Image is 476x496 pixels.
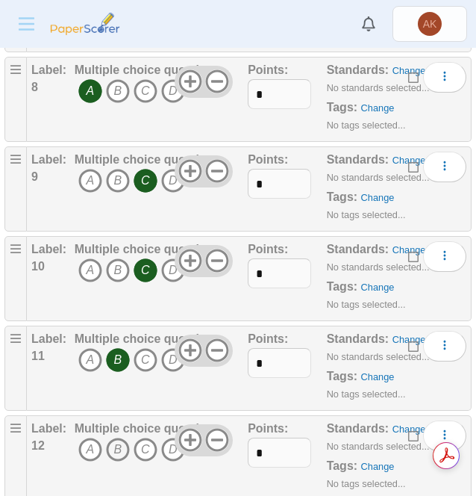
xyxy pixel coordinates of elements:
div: Drag handle [4,236,27,321]
b: Multiple choice question [75,332,214,345]
small: No tags selected... [327,388,406,400]
i: C [134,169,157,193]
a: Change [361,371,395,382]
b: Multiple choice question [75,422,214,435]
a: Change [392,424,426,435]
b: Tags: [327,370,357,382]
a: Change [361,461,395,472]
i: D [161,169,185,193]
small: No tags selected... [327,478,406,489]
b: Multiple choice question [75,63,214,76]
button: More options [423,421,466,450]
b: Label: [31,63,66,76]
button: More options [423,241,466,271]
a: Change [392,155,426,166]
b: Points: [248,153,288,166]
a: Change [392,65,426,76]
a: Change [392,334,426,345]
b: Standards: [327,153,389,166]
i: B [106,79,130,103]
b: Multiple choice question [75,153,214,166]
small: No standards selected... [327,441,430,452]
i: C [134,258,157,282]
button: More options [423,331,466,361]
small: No standards selected... [327,351,430,362]
span: Anna Kostouki [423,19,437,29]
b: Label: [31,422,66,435]
b: Label: [31,243,66,255]
i: C [134,348,157,372]
button: More options [423,62,466,92]
small: No tags selected... [327,209,406,220]
b: Points: [248,332,288,345]
div: Drag handle [4,57,27,142]
b: Standards: [327,63,389,76]
b: Points: [248,63,288,76]
b: Multiple choice question [75,243,214,255]
b: 9 [31,170,38,183]
a: Change [361,282,395,293]
i: C [134,438,157,462]
i: A [78,169,102,193]
div: Drag handle [4,326,27,411]
i: C [134,79,157,103]
img: PaperScorer [48,13,122,35]
i: A [78,348,102,372]
a: Alerts [352,7,385,40]
small: No tags selected... [327,120,406,131]
a: Change [361,192,395,203]
i: B [106,348,130,372]
small: No tags selected... [327,299,406,310]
b: Tags: [327,459,357,472]
small: No standards selected... [327,261,430,273]
b: Standards: [327,243,389,255]
i: B [106,169,130,193]
i: A [78,258,102,282]
a: Anna Kostouki [392,6,467,42]
b: 10 [31,260,45,273]
b: 12 [31,439,45,452]
b: 8 [31,81,38,93]
small: No standards selected... [327,172,430,183]
b: 11 [31,350,45,362]
i: B [106,258,130,282]
b: Tags: [327,190,357,203]
i: B [106,438,130,462]
a: Change [361,102,395,114]
button: More options [423,152,466,182]
b: Standards: [327,332,389,345]
span: Anna Kostouki [418,12,442,36]
b: Label: [31,153,66,166]
small: No standards selected... [327,82,430,93]
b: Tags: [327,101,357,114]
b: Standards: [327,422,389,435]
b: Tags: [327,280,357,293]
button: Menu [9,9,44,39]
i: A [78,79,102,103]
b: Points: [248,243,288,255]
a: Change [392,244,426,255]
i: D [161,438,185,462]
i: D [161,348,185,372]
i: A [78,438,102,462]
i: D [161,258,185,282]
b: Points: [248,422,288,435]
i: D [161,79,185,103]
div: Drag handle [4,146,27,232]
b: Label: [31,332,66,345]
